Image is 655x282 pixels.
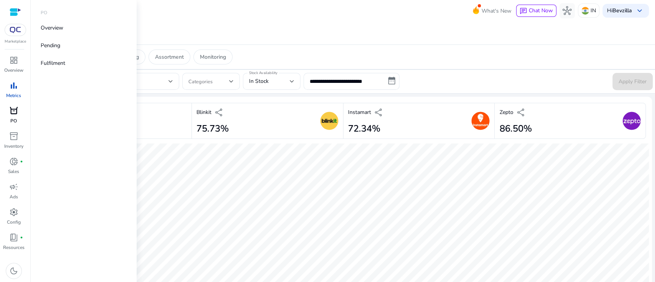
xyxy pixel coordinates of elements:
[7,219,21,226] p: Config
[9,81,18,90] span: bar_chart
[10,193,18,200] p: Ads
[9,106,18,115] span: orders
[348,108,371,116] p: Instamart
[635,6,644,15] span: keyboard_arrow_down
[499,123,531,134] h2: 86.50%
[41,9,47,16] p: PO
[155,53,184,61] p: Assortment
[374,108,383,117] span: share
[529,7,553,14] span: Chat Now
[9,208,18,217] span: settings
[3,244,25,251] p: Resources
[200,53,226,61] p: Monitoring
[41,41,60,49] p: Pending
[9,233,18,242] span: book_4
[41,59,65,67] p: Fulfilment
[10,117,17,124] p: PO
[9,56,18,65] span: dashboard
[9,266,18,275] span: dark_mode
[591,4,596,17] p: IN
[612,7,632,14] b: Bevzilla
[520,7,527,15] span: chat
[348,123,383,134] h2: 72.34%
[196,123,229,134] h2: 75.73%
[9,182,18,191] span: campaign
[20,236,23,239] span: fiber_manual_record
[607,8,632,13] p: Hi
[5,39,26,45] p: Marketplace
[4,143,23,150] p: Inventory
[559,3,575,18] button: hub
[8,27,22,33] img: QC-logo.svg
[563,6,572,15] span: hub
[9,157,18,166] span: donut_small
[516,5,556,17] button: chatChat Now
[516,108,525,117] span: share
[499,108,513,116] p: Zepto
[4,67,23,74] p: Overview
[8,168,19,175] p: Sales
[482,4,511,18] span: What's New
[581,7,589,15] img: in.svg
[9,132,18,141] span: inventory_2
[249,78,269,85] span: In Stock
[196,108,211,116] p: Blinkit
[20,160,23,163] span: fiber_manual_record
[249,70,277,76] mat-label: Stock Availability
[6,92,21,99] p: Metrics
[214,108,224,117] span: share
[41,24,63,32] p: Overview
